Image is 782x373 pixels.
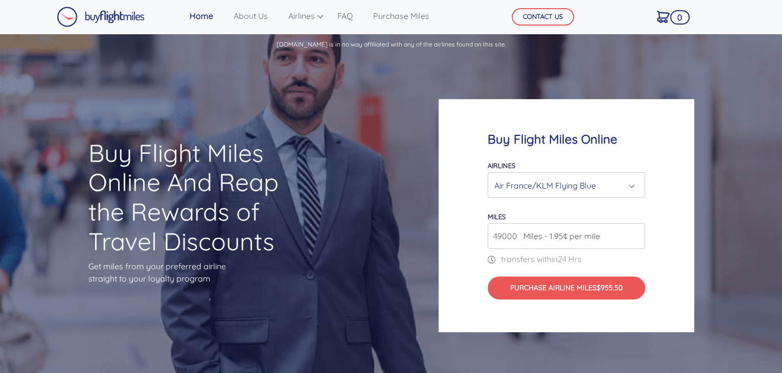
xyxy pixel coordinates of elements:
a: FAQ [333,6,357,26]
a: 0 [653,6,674,27]
h4: Buy Flight Miles Online [488,132,645,147]
a: Home [186,6,217,26]
p: Get miles from your preferred airline straight to your loyalty program [88,260,303,285]
button: Purchase Airline Miles$955.50 [488,276,645,300]
button: CONTACT US [512,8,574,26]
a: About Us [229,6,272,26]
label: miles [488,213,505,221]
a: Buy Flight Miles Logo [57,4,145,30]
label: Airlines [488,161,515,170]
div: Air France/KLM Flying Blue [494,176,632,195]
img: Buy Flight Miles Logo [57,7,145,27]
h1: Buy Flight Miles Online And Reap the Rewards of Travel Discounts [88,138,303,256]
span: $955.50 [596,283,623,292]
span: 24 Hrs [558,254,582,264]
a: Airlines [284,6,321,26]
a: Purchase Miles [369,6,433,26]
span: 0 [670,10,689,25]
button: Air France/KLM Flying Blue [488,172,645,198]
p: transfers within [488,253,645,265]
span: Miles - 1.95¢ per mile [518,230,600,242]
img: Cart [657,11,670,23]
